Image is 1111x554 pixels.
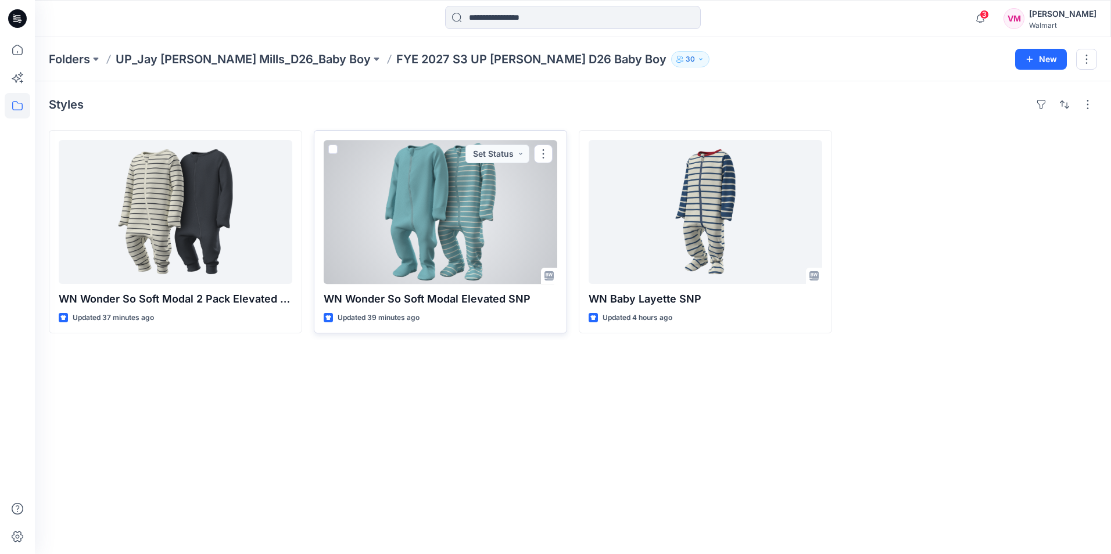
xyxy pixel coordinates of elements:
button: New [1015,49,1067,70]
div: [PERSON_NAME] [1029,7,1096,21]
p: Updated 39 minutes ago [338,312,420,324]
p: WN Baby Layette SNP [589,291,822,307]
a: WN Baby Layette SNP [589,140,822,284]
p: Updated 4 hours ago [603,312,672,324]
button: 30 [671,51,709,67]
p: 30 [686,53,695,66]
p: FYE 2027 S3 UP [PERSON_NAME] D26 Baby Boy [396,51,666,67]
a: Folders [49,51,90,67]
a: UP_Jay [PERSON_NAME] Mills_D26_Baby Boy [116,51,371,67]
a: WN Wonder So Soft Modal 2 Pack Elevated COVERALL [59,140,292,284]
div: Walmart [1029,21,1096,30]
p: WN Wonder So Soft Modal Elevated SNP [324,291,557,307]
p: Updated 37 minutes ago [73,312,154,324]
a: WN Wonder So Soft Modal Elevated SNP [324,140,557,284]
div: VM [1004,8,1024,29]
span: 3 [980,10,989,19]
h4: Styles [49,98,84,111]
p: WN Wonder So Soft Modal 2 Pack Elevated COVERALL [59,291,292,307]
